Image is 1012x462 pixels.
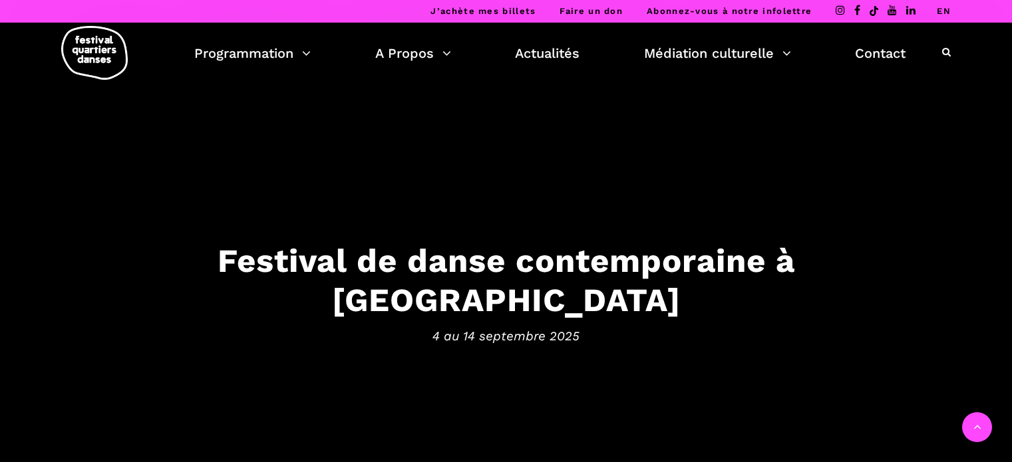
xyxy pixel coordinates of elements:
[61,26,128,80] img: logo-fqd-med
[430,6,536,16] a: J’achète mes billets
[375,42,451,64] a: A Propos
[94,326,919,346] span: 4 au 14 septembre 2025
[644,42,791,64] a: Médiation culturelle
[647,6,812,16] a: Abonnez-vous à notre infolettre
[937,6,951,16] a: EN
[94,241,919,320] h3: Festival de danse contemporaine à [GEOGRAPHIC_DATA]
[515,42,580,64] a: Actualités
[194,42,311,64] a: Programmation
[560,6,623,16] a: Faire un don
[855,42,906,64] a: Contact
